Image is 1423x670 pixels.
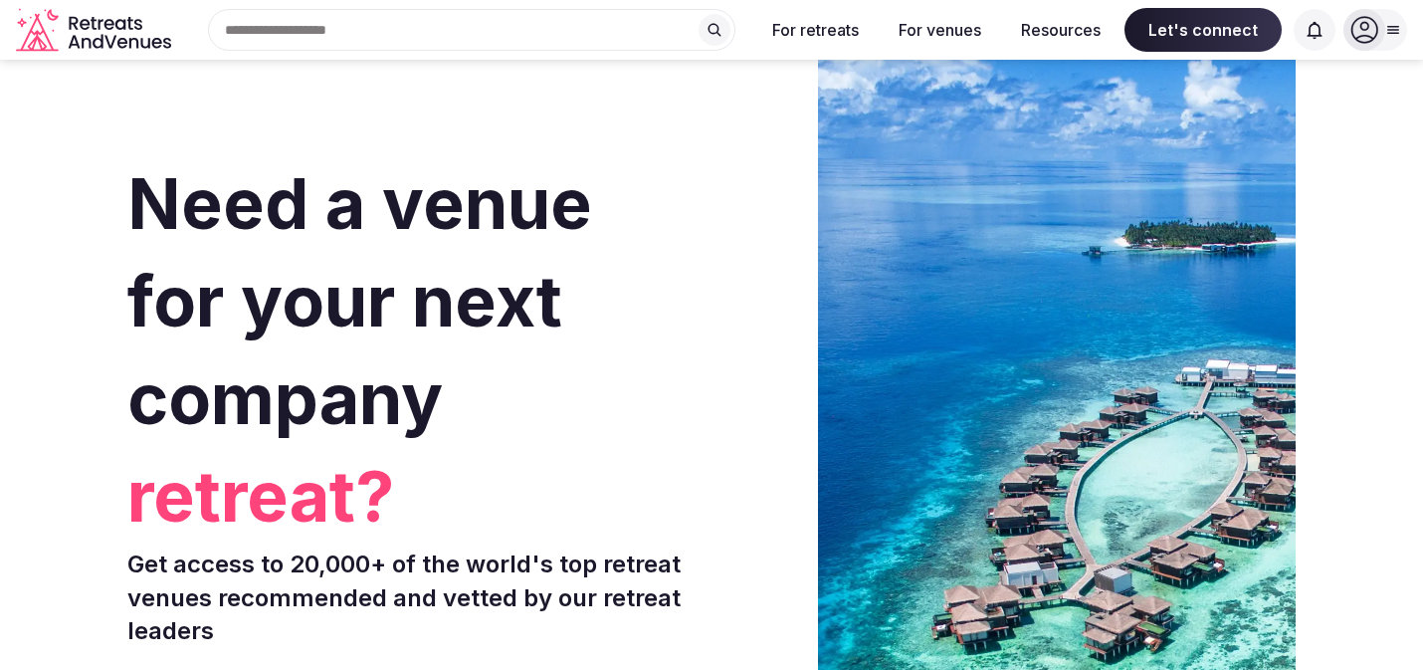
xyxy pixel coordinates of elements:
[16,8,175,53] svg: Retreats and Venues company logo
[16,8,175,53] a: Visit the homepage
[883,8,997,52] button: For venues
[1124,8,1282,52] span: Let's connect
[1005,8,1117,52] button: Resources
[127,548,704,648] p: Get access to 20,000+ of the world's top retreat venues recommended and vetted by our retreat lea...
[127,448,704,546] span: retreat?
[127,161,592,441] span: Need a venue for your next company
[756,8,875,52] button: For retreats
